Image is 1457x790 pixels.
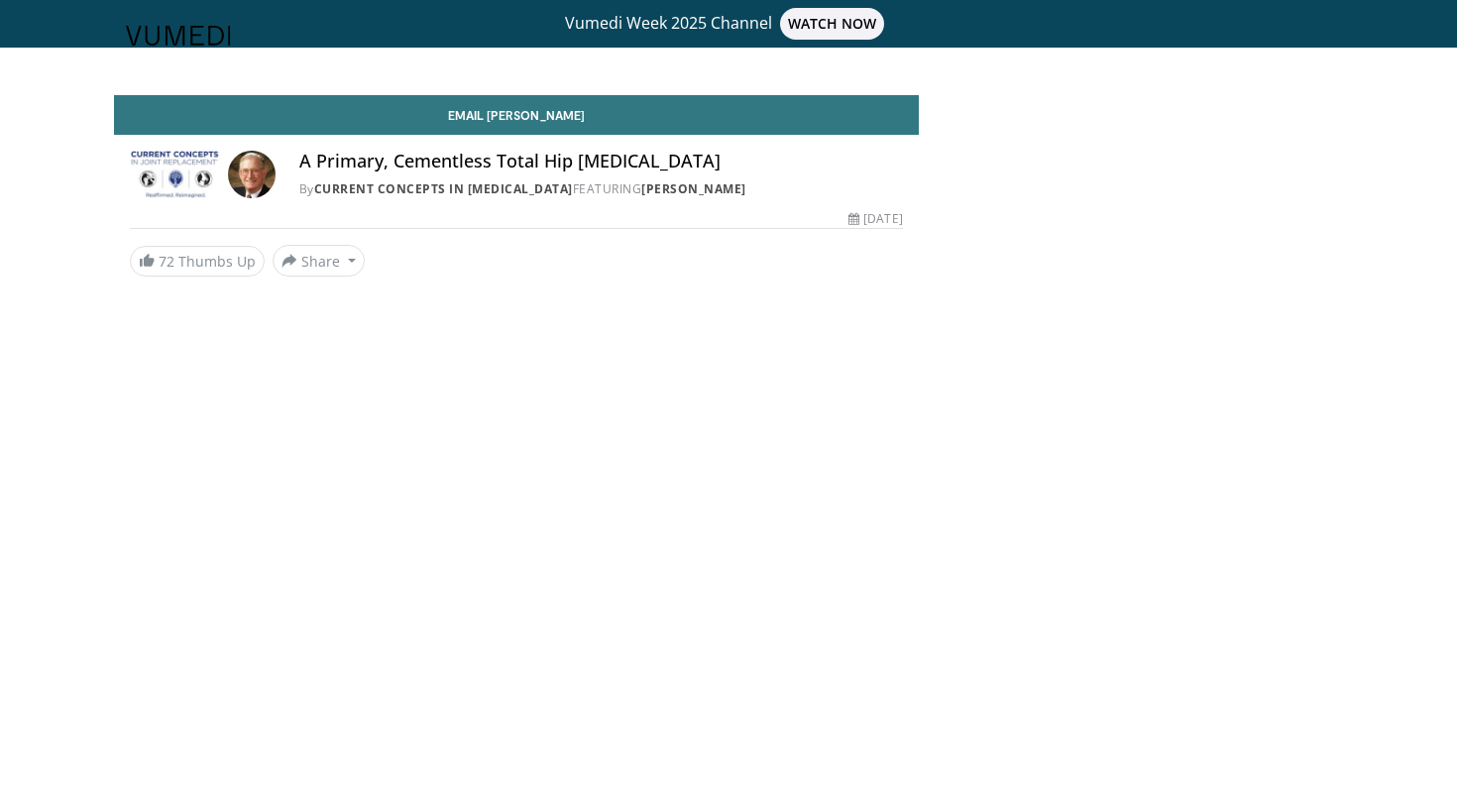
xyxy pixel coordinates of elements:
img: Current Concepts in Joint Replacement [130,151,220,198]
button: Share [273,245,365,277]
a: Current Concepts in [MEDICAL_DATA] [314,180,573,197]
a: [PERSON_NAME] [641,180,746,197]
div: By FEATURING [299,180,903,198]
img: VuMedi Logo [126,26,231,46]
h4: A Primary, Cementless Total Hip [MEDICAL_DATA] [299,151,903,172]
a: Email [PERSON_NAME] [114,95,919,135]
img: Avatar [228,151,276,198]
a: 72 Thumbs Up [130,246,265,277]
span: 72 [159,252,174,271]
div: [DATE] [848,210,902,228]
